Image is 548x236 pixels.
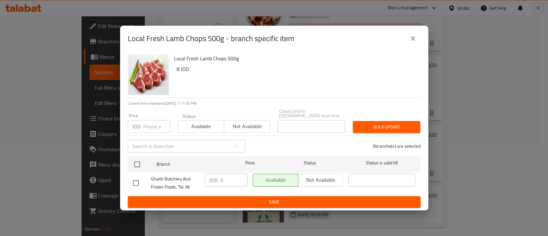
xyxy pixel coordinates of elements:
[177,65,415,74] h6: 8 JOD
[181,122,222,131] span: Available
[229,159,271,167] span: Price
[143,120,170,133] input: Please enter price
[358,123,415,131] span: Bulk update
[151,175,200,191] span: Ghaith Butchery And Frozen Foods, Tla' Ali
[128,101,421,106] p: Current time in Jordan is [DATE] 1:17:00 PM
[132,123,141,130] p: JOD
[276,159,343,167] span: Status
[128,196,421,208] button: Save
[157,160,223,168] span: Branch
[209,176,218,184] p: JOD
[220,174,248,187] input: Please enter price
[128,140,231,153] input: Search in branches
[405,31,421,46] button: close
[178,120,224,133] button: Available
[174,54,415,63] h6: Local Fresh Lamb Chops 500g
[353,121,420,133] button: Bulk update
[373,143,421,149] p: 0 branche(s) are selected
[133,198,415,206] span: Save
[128,54,169,95] img: Local Fresh Lamb Chops 500g
[128,33,294,44] h2: Local Fresh Lamb Chops 500g - branch specific item
[348,159,415,167] span: Status is valid till
[224,120,270,133] button: Not available
[227,122,267,131] span: Not available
